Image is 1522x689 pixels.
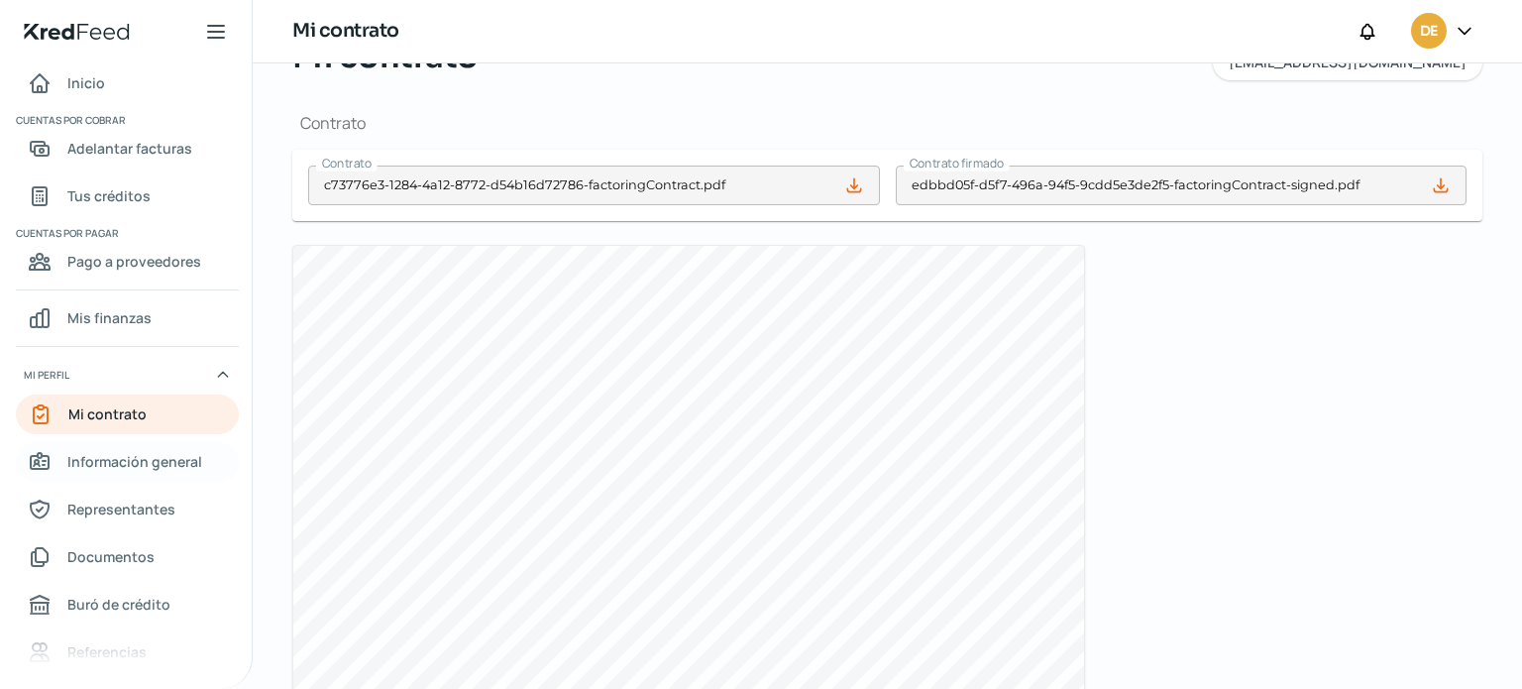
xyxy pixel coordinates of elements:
[16,129,239,169] a: Adelantar facturas
[16,298,239,338] a: Mis finanzas
[292,112,1482,134] h1: Contrato
[67,449,202,474] span: Información general
[16,632,239,672] a: Referencias
[16,111,236,129] span: Cuentas por cobrar
[67,136,192,161] span: Adelantar facturas
[910,155,1004,172] span: Contrato firmado
[67,70,105,95] span: Inicio
[67,305,152,330] span: Mis finanzas
[16,176,239,216] a: Tus créditos
[24,366,69,384] span: Mi perfil
[68,402,147,426] span: Mi contrato
[16,537,239,577] a: Documentos
[16,63,239,103] a: Inicio
[67,249,201,274] span: Pago a proveedores
[16,242,239,282] a: Pago a proveedores
[67,639,147,664] span: Referencias
[67,544,155,569] span: Documentos
[67,183,151,208] span: Tus créditos
[1420,20,1437,44] span: DE
[16,224,236,242] span: Cuentas por pagar
[322,155,372,172] span: Contrato
[292,17,399,46] h1: Mi contrato
[16,585,239,625] a: Buró de crédito
[67,592,170,617] span: Buró de crédito
[16,490,239,529] a: Representantes
[67,497,175,521] span: Representantes
[16,442,239,482] a: Información general
[16,395,239,434] a: Mi contrato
